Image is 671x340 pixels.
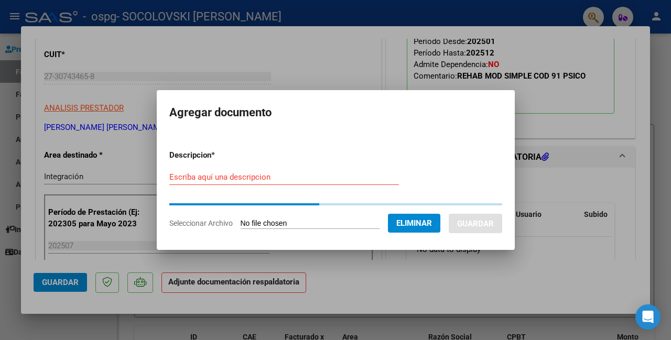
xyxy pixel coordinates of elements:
[396,218,432,228] span: Eliminar
[169,219,233,227] span: Seleccionar Archivo
[635,304,661,330] div: Open Intercom Messenger
[169,103,502,123] h2: Agregar documento
[169,149,269,161] p: Descripcion
[449,214,502,233] button: Guardar
[457,219,494,228] span: Guardar
[388,214,440,233] button: Eliminar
